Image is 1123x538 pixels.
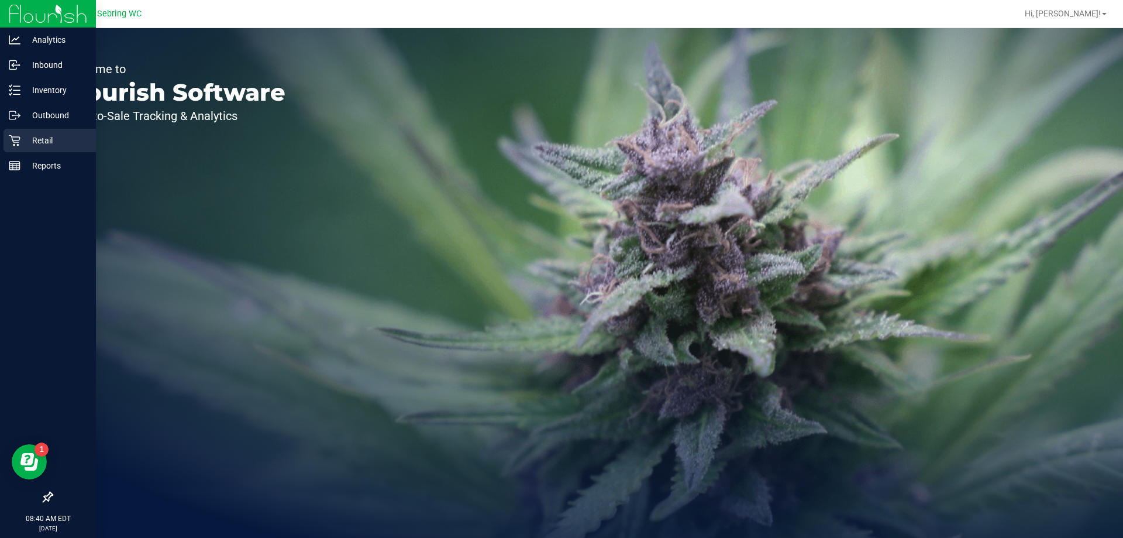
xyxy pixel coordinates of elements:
[9,34,20,46] inline-svg: Analytics
[9,160,20,172] inline-svg: Reports
[9,84,20,96] inline-svg: Inventory
[1025,9,1101,18] span: Hi, [PERSON_NAME]!
[20,159,91,173] p: Reports
[12,444,47,479] iframe: Resource center
[20,83,91,97] p: Inventory
[9,59,20,71] inline-svg: Inbound
[63,63,285,75] p: Welcome to
[63,110,285,122] p: Seed-to-Sale Tracking & Analytics
[63,81,285,104] p: Flourish Software
[35,443,49,457] iframe: Resource center unread badge
[9,135,20,146] inline-svg: Retail
[9,109,20,121] inline-svg: Outbound
[20,58,91,72] p: Inbound
[20,108,91,122] p: Outbound
[5,513,91,524] p: 08:40 AM EDT
[5,524,91,533] p: [DATE]
[20,33,91,47] p: Analytics
[97,9,142,19] span: Sebring WC
[20,133,91,148] p: Retail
